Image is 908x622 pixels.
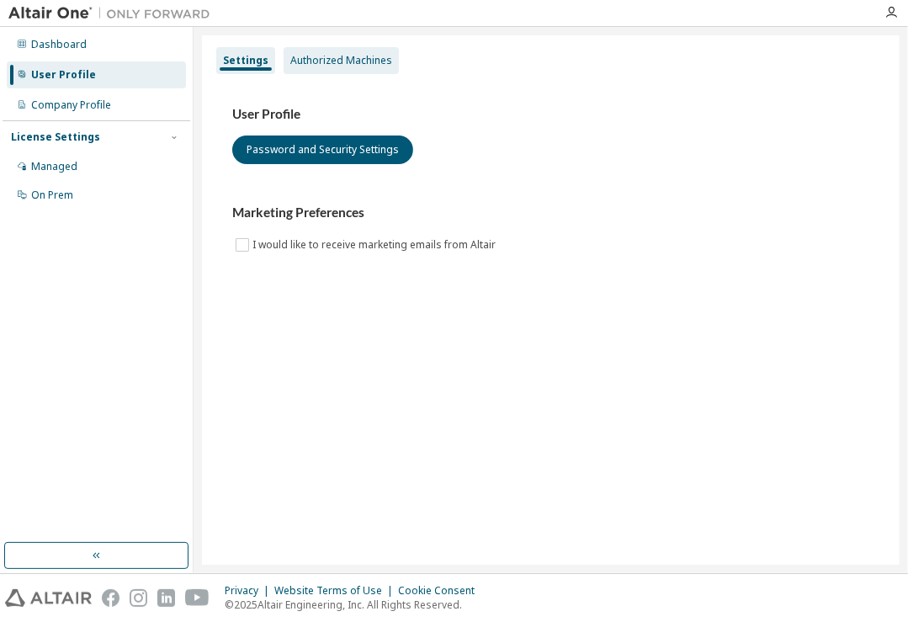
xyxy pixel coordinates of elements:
img: instagram.svg [130,589,147,607]
img: linkedin.svg [157,589,175,607]
div: Company Profile [31,98,111,112]
div: Authorized Machines [290,54,392,67]
div: Managed [31,160,77,173]
div: Privacy [225,584,274,598]
div: Website Terms of Use [274,584,398,598]
img: Altair One [8,5,219,22]
img: facebook.svg [102,589,119,607]
label: I would like to receive marketing emails from Altair [252,235,499,255]
h3: Marketing Preferences [232,205,869,221]
p: © 2025 Altair Engineering, Inc. All Rights Reserved. [225,598,485,612]
div: Cookie Consent [398,584,485,598]
div: Dashboard [31,38,87,51]
div: License Settings [11,130,100,144]
h3: User Profile [232,106,869,123]
div: Settings [223,54,268,67]
img: altair_logo.svg [5,589,92,607]
button: Password and Security Settings [232,136,413,164]
div: On Prem [31,189,73,202]
img: youtube.svg [185,589,210,607]
div: User Profile [31,68,96,82]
